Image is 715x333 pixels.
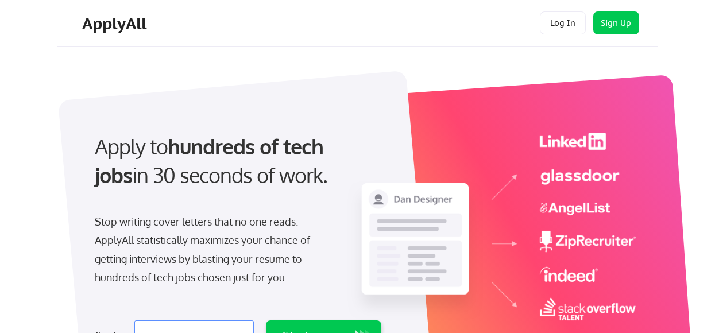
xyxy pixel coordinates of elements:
[82,14,150,33] div: ApplyAll
[95,132,377,190] div: Apply to in 30 seconds of work.
[540,11,586,34] button: Log In
[95,212,331,287] div: Stop writing cover letters that no one reads. ApplyAll statistically maximizes your chance of get...
[593,11,639,34] button: Sign Up
[95,133,328,188] strong: hundreds of tech jobs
